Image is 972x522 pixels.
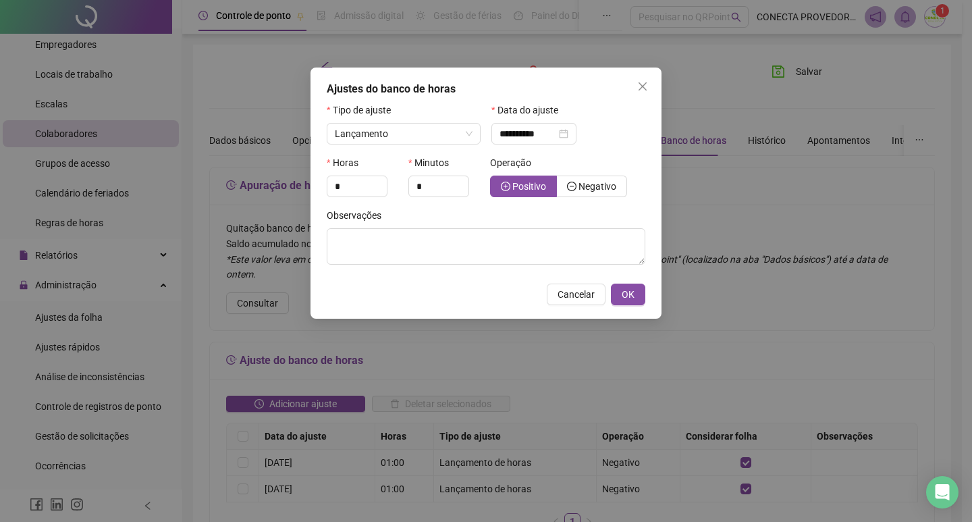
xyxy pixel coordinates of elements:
[512,181,546,192] span: Positivo
[327,103,400,118] label: Tipo de ajuste
[637,81,648,92] span: close
[335,128,388,139] span: Lançamento
[622,287,634,302] span: OK
[632,76,653,97] button: Close
[558,287,595,302] span: Cancelar
[327,81,645,97] div: Ajustes do banco de horas
[578,181,616,192] span: Negativo
[327,208,390,223] label: Observações
[501,182,510,191] span: plus-circle
[327,155,367,170] label: Horas
[926,476,959,508] div: Open Intercom Messenger
[490,155,540,170] label: Operação
[567,182,576,191] span: minus-circle
[408,155,458,170] label: Minutos
[611,284,645,305] button: OK
[547,284,605,305] button: Cancelar
[491,103,567,118] label: Data do ajuste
